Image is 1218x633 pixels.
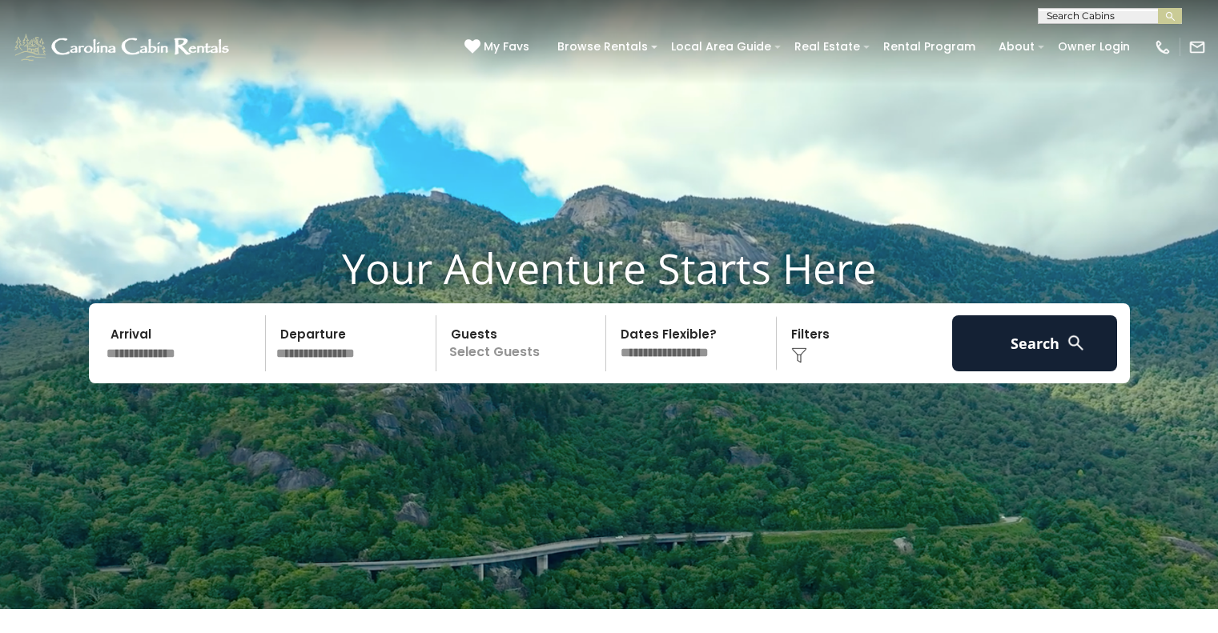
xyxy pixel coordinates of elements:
[441,315,606,371] p: Select Guests
[12,243,1206,293] h1: Your Adventure Starts Here
[549,34,656,59] a: Browse Rentals
[663,34,779,59] a: Local Area Guide
[786,34,868,59] a: Real Estate
[952,315,1118,371] button: Search
[1188,38,1206,56] img: mail-regular-white.png
[991,34,1043,59] a: About
[12,31,234,63] img: White-1-1-2.png
[484,38,529,55] span: My Favs
[1154,38,1172,56] img: phone-regular-white.png
[1066,333,1086,353] img: search-regular-white.png
[791,347,807,363] img: filter--v1.png
[1050,34,1138,59] a: Owner Login
[464,38,533,56] a: My Favs
[875,34,983,59] a: Rental Program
